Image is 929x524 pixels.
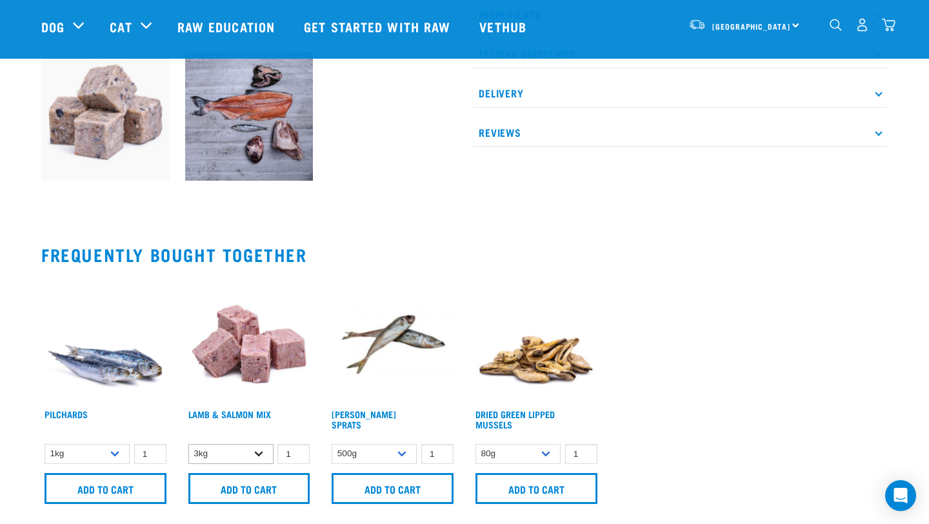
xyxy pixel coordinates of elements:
[688,19,706,30] img: van-moving.png
[328,274,457,403] img: Jack Mackarel Sparts Raw Fish For Dogs
[712,24,790,28] span: [GEOGRAPHIC_DATA]
[472,274,601,403] img: 1306 Freeze Dried Mussels 01
[885,480,916,511] div: Open Intercom Messenger
[41,274,170,403] img: Four Whole Pilchards
[277,444,310,464] input: 1
[882,18,895,32] img: home-icon@2x.png
[332,473,454,504] input: Add to cart
[41,245,888,265] h2: Frequently bought together
[41,52,170,181] img: 1141 Salmon Mince 01
[188,412,271,416] a: Lamb & Salmon Mix
[165,1,291,52] a: Raw Education
[855,18,869,32] img: user.png
[475,473,597,504] input: Add to cart
[830,19,842,31] img: home-icon-1@2x.png
[110,17,132,36] a: Cat
[185,52,314,181] img: Salmon Pilch Tripe Heart Chicken Frame FOR LMX
[472,118,888,147] p: Reviews
[185,274,314,403] img: 1029 Lamb Salmon Mix 01
[565,444,597,464] input: 1
[134,444,166,464] input: 1
[41,17,65,36] a: Dog
[421,444,454,464] input: 1
[291,1,466,52] a: Get started with Raw
[332,412,396,427] a: [PERSON_NAME] Sprats
[472,79,888,108] p: Delivery
[45,412,88,416] a: Pilchards
[188,473,310,504] input: Add to cart
[475,412,555,427] a: Dried Green Lipped Mussels
[466,1,543,52] a: Vethub
[45,473,166,504] input: Add to cart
